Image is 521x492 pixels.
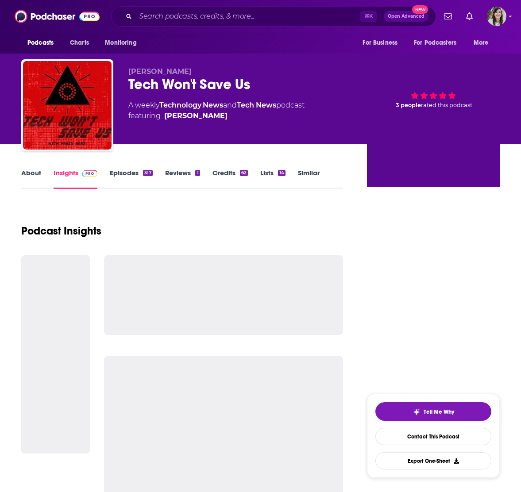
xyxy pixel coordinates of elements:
h1: Podcast Insights [21,224,101,238]
a: Lists14 [260,169,286,189]
img: Podchaser - Follow, Share and Rate Podcasts [15,8,100,25]
input: Search podcasts, credits, & more... [135,9,360,23]
span: More [474,37,489,49]
button: open menu [99,35,148,51]
span: [PERSON_NAME] [128,67,192,76]
img: Podchaser Pro [82,170,97,177]
button: Open AdvancedNew [384,11,428,22]
div: 62 [240,170,248,176]
span: Monitoring [105,37,136,49]
div: 14 [278,170,286,176]
span: ⌘ K [360,11,377,22]
span: For Podcasters [414,37,456,49]
a: Credits62 [212,169,248,189]
div: A weekly podcast [128,100,305,121]
span: and [223,101,237,109]
a: Show notifications dropdown [463,9,476,24]
a: Tech News [237,101,276,109]
span: Charts [70,37,89,49]
div: 317 [143,170,153,176]
a: Show notifications dropdown [440,9,455,24]
a: News [203,101,223,109]
button: open menu [21,35,65,51]
button: open menu [356,35,409,51]
a: Charts [64,35,94,51]
a: Reviews1 [165,169,200,189]
span: , [201,101,203,109]
div: 3 peoplerated this podcast [367,67,500,122]
span: featuring [128,111,305,121]
a: InsightsPodchaser Pro [54,169,97,189]
button: open menu [408,35,469,51]
span: rated this podcast [421,102,472,108]
a: Contact This Podcast [375,428,491,445]
button: tell me why sparkleTell Me Why [375,402,491,421]
span: For Business [363,37,398,49]
button: Export One-Sheet [375,452,491,469]
img: User Profile [487,7,506,26]
a: Technology [159,101,201,109]
button: Show profile menu [487,7,506,26]
div: Search podcasts, credits, & more... [111,6,436,27]
span: New [412,5,428,14]
span: Tell Me Why [424,408,454,415]
button: open menu [467,35,500,51]
img: tell me why sparkle [413,408,420,415]
span: 3 people [396,102,421,108]
span: Logged in as devinandrade [487,7,506,26]
a: [PERSON_NAME] [164,111,228,121]
a: Similar [298,169,320,189]
div: 1 [195,170,200,176]
img: Tech Won't Save Us [23,61,112,150]
a: About [21,169,41,189]
span: Podcasts [27,37,54,49]
span: Open Advanced [388,14,425,19]
a: Episodes317 [110,169,153,189]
